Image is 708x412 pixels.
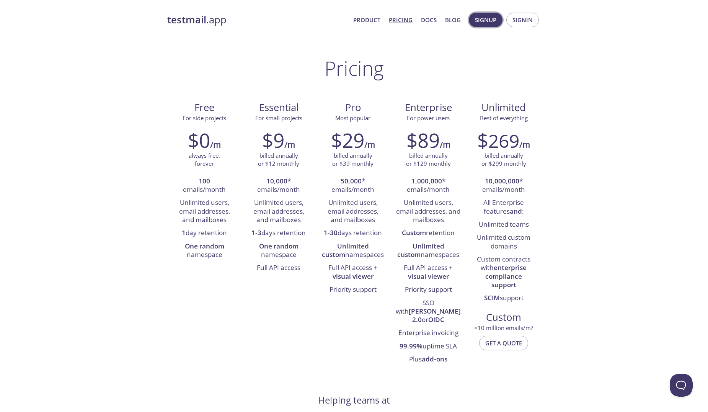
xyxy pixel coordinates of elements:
[258,152,299,168] p: billed annually or $12 monthly
[396,340,461,353] li: uptime SLA
[322,242,369,259] strong: Unlimited custom
[284,138,295,151] h6: /m
[247,227,310,240] li: days retention
[428,315,444,324] strong: OIDC
[335,114,370,122] span: Most popular
[481,152,526,168] p: billed annually or $299 monthly
[473,311,535,324] span: Custom
[183,114,226,122] span: For side projects
[488,128,519,153] span: 269
[479,336,528,350] button: Get a quote
[485,263,527,289] strong: enterprise compliance support
[406,129,440,152] h2: $89
[396,240,461,262] li: namespaces
[321,175,384,197] li: * emails/month
[396,175,461,197] li: * emails/month
[485,177,519,185] strong: 10,000,000
[173,240,236,262] li: namespace
[396,327,461,340] li: Enterprise invoicing
[173,175,236,197] li: emails/month
[173,196,236,227] li: Unlimited users, email addresses, and mailboxes
[409,307,461,324] strong: [PERSON_NAME] 2.0
[321,240,384,262] li: namespaces
[477,129,519,152] h2: $
[259,242,299,250] strong: One random
[333,272,374,281] strong: visual viewer
[485,338,522,348] span: Get a quote
[341,177,362,185] strong: 50,000
[440,138,450,151] h6: /m
[396,262,461,283] li: Full API access +
[364,138,375,151] h6: /m
[396,297,461,327] li: SSO with or
[321,196,384,227] li: Unlimited users, email addresses, and mailboxes
[484,293,500,302] strong: SCIM
[475,15,496,25] span: Signup
[396,283,461,296] li: Priority support
[167,13,206,26] strong: testmail
[251,228,261,237] strong: 1-3
[262,129,284,152] h2: $9
[389,15,413,25] a: Pricing
[332,152,374,168] p: billed annually or $39 monthly
[185,242,224,250] strong: One random
[422,355,447,363] a: add-ons
[188,129,210,152] h2: $0
[411,177,442,185] strong: 1,000,000
[402,228,426,237] strong: Custom
[396,227,461,240] li: retention
[321,262,384,283] li: Full API access +
[512,15,533,25] span: Signin
[199,177,210,185] strong: 100
[318,394,390,406] h4: Helping teams at
[472,218,535,231] li: Unlimited teams
[396,101,460,114] span: Enterprise
[322,101,384,114] span: Pro
[445,15,461,25] a: Blog
[247,262,310,275] li: Full API access
[353,15,380,25] a: Product
[472,175,535,197] li: * emails/month
[331,129,364,152] h2: $29
[247,196,310,227] li: Unlimited users, email addresses, and mailboxes
[167,13,347,26] a: testmail.app
[247,240,310,262] li: namespace
[472,292,535,305] li: support
[670,374,693,397] iframe: Help Scout Beacon - Open
[321,227,384,240] li: days retention
[472,196,535,218] li: All Enterprise features :
[421,15,437,25] a: Docs
[173,227,236,240] li: day retention
[397,242,444,259] strong: Unlimited custom
[474,324,533,332] span: > 10 million emails/m?
[321,283,384,296] li: Priority support
[182,228,186,237] strong: 1
[400,342,423,350] strong: 99.99%
[247,175,310,197] li: * emails/month
[519,138,530,151] h6: /m
[396,196,461,227] li: Unlimited users, email addresses, and mailboxes
[248,101,310,114] span: Essential
[210,138,221,151] h6: /m
[472,253,535,292] li: Custom contracts with
[506,13,539,27] button: Signin
[469,13,502,27] button: Signup
[408,272,449,281] strong: visual viewer
[396,353,461,366] li: Plus
[173,101,235,114] span: Free
[255,114,302,122] span: For small projects
[325,57,384,80] h1: Pricing
[406,152,451,168] p: billed annually or $129 monthly
[189,152,220,168] p: always free, forever
[407,114,450,122] span: For power users
[480,114,528,122] span: Best of everything
[472,231,535,253] li: Unlimited custom domains
[324,228,338,237] strong: 1-30
[266,177,287,185] strong: 10,000
[481,101,526,114] span: Unlimited
[510,207,522,216] strong: and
